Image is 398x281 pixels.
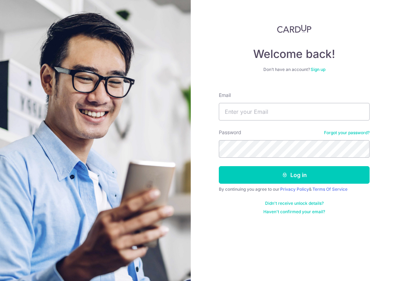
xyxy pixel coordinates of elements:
[324,130,370,136] a: Forgot your password?
[312,187,348,192] a: Terms Of Service
[265,201,324,206] a: Didn't receive unlock details?
[263,209,325,215] a: Haven't confirmed your email?
[277,25,311,33] img: CardUp Logo
[280,187,309,192] a: Privacy Policy
[219,166,370,184] button: Log in
[219,187,370,192] div: By continuing you agree to our &
[219,47,370,61] h4: Welcome back!
[219,67,370,72] div: Don’t have an account?
[219,92,231,99] label: Email
[311,67,325,72] a: Sign up
[219,129,241,136] label: Password
[219,103,370,120] input: Enter your Email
